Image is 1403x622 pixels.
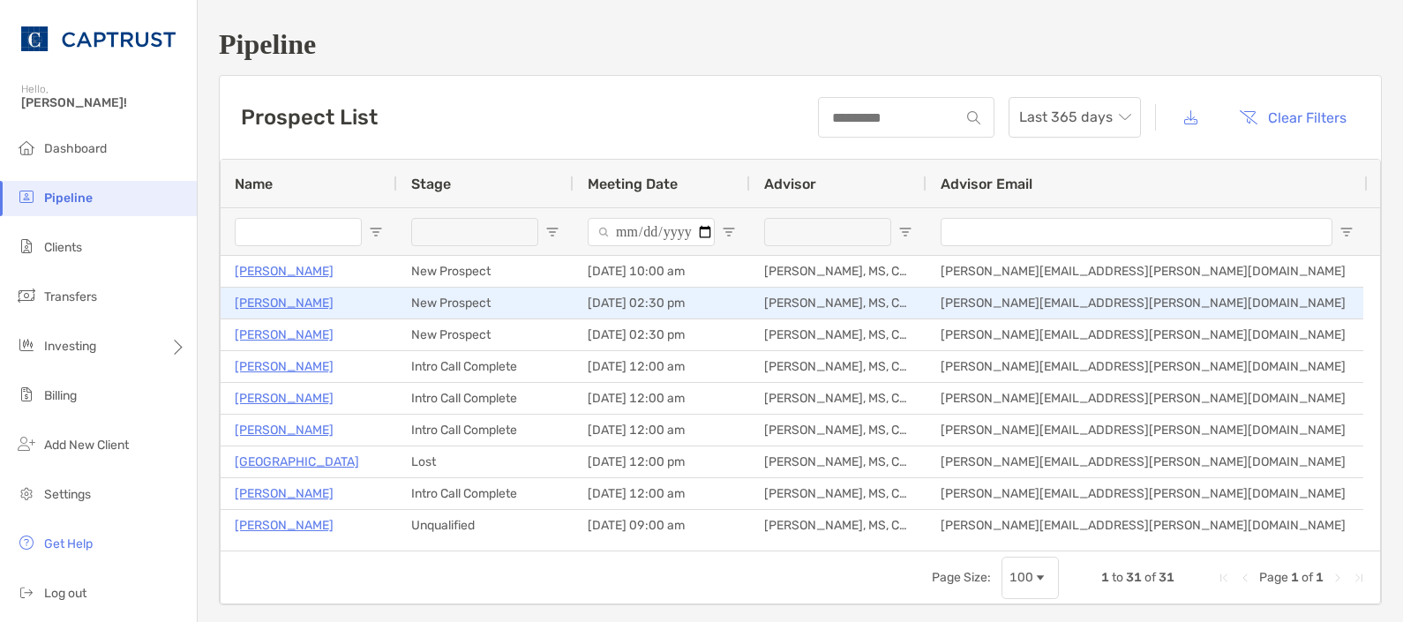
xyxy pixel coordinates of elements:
[16,285,37,306] img: transfers icon
[235,324,334,346] a: [PERSON_NAME]
[397,256,574,287] div: New Prospect
[1291,570,1299,585] span: 1
[411,176,451,192] span: Stage
[219,28,1382,61] h1: Pipeline
[235,419,334,441] a: [PERSON_NAME]
[927,351,1368,382] div: [PERSON_NAME][EMAIL_ADDRESS][PERSON_NAME][DOMAIN_NAME]
[1226,98,1360,137] button: Clear Filters
[588,218,715,246] input: Meeting Date Filter Input
[750,288,927,318] div: [PERSON_NAME], MS, CFP®
[1331,571,1345,585] div: Next Page
[235,514,334,536] a: [PERSON_NAME]
[397,288,574,318] div: New Prospect
[235,387,334,409] a: [PERSON_NAME]
[750,478,927,509] div: [PERSON_NAME], MS, CFP®
[574,446,750,477] div: [DATE] 12:00 pm
[235,356,334,378] a: [PERSON_NAME]
[16,532,37,553] img: get-help icon
[1302,570,1313,585] span: of
[44,586,86,601] span: Log out
[235,260,334,282] a: [PERSON_NAME]
[16,483,37,504] img: settings icon
[16,581,37,603] img: logout icon
[1238,571,1252,585] div: Previous Page
[235,292,334,314] a: [PERSON_NAME]
[574,351,750,382] div: [DATE] 12:00 am
[750,383,927,414] div: [PERSON_NAME], MS, CFP®
[574,383,750,414] div: [DATE] 12:00 am
[21,95,186,110] span: [PERSON_NAME]!
[574,256,750,287] div: [DATE] 10:00 am
[574,510,750,541] div: [DATE] 09:00 am
[1316,570,1324,585] span: 1
[927,319,1368,350] div: [PERSON_NAME][EMAIL_ADDRESS][PERSON_NAME][DOMAIN_NAME]
[1144,570,1156,585] span: of
[1126,570,1142,585] span: 31
[16,433,37,454] img: add_new_client icon
[545,225,559,239] button: Open Filter Menu
[1259,570,1288,585] span: Page
[588,176,678,192] span: Meeting Date
[16,334,37,356] img: investing icon
[750,415,927,446] div: [PERSON_NAME], MS, CFP®
[16,384,37,405] img: billing icon
[574,288,750,318] div: [DATE] 02:30 pm
[44,339,96,354] span: Investing
[764,176,816,192] span: Advisor
[898,225,912,239] button: Open Filter Menu
[574,478,750,509] div: [DATE] 12:00 am
[44,191,93,206] span: Pipeline
[235,218,362,246] input: Name Filter Input
[927,256,1368,287] div: [PERSON_NAME][EMAIL_ADDRESS][PERSON_NAME][DOMAIN_NAME]
[397,446,574,477] div: Lost
[927,478,1368,509] div: [PERSON_NAME][EMAIL_ADDRESS][PERSON_NAME][DOMAIN_NAME]
[16,186,37,207] img: pipeline icon
[722,225,736,239] button: Open Filter Menu
[21,7,176,71] img: CAPTRUST Logo
[235,483,334,505] a: [PERSON_NAME]
[927,288,1368,318] div: [PERSON_NAME][EMAIL_ADDRESS][PERSON_NAME][DOMAIN_NAME]
[1352,571,1366,585] div: Last Page
[397,351,574,382] div: Intro Call Complete
[241,105,378,130] h3: Prospect List
[44,240,82,255] span: Clients
[1002,557,1059,599] div: Page Size
[235,176,273,192] span: Name
[1339,225,1354,239] button: Open Filter Menu
[44,388,77,403] span: Billing
[932,570,991,585] div: Page Size:
[574,319,750,350] div: [DATE] 02:30 pm
[16,236,37,257] img: clients icon
[927,446,1368,477] div: [PERSON_NAME][EMAIL_ADDRESS][PERSON_NAME][DOMAIN_NAME]
[1101,570,1109,585] span: 1
[397,383,574,414] div: Intro Call Complete
[1112,570,1123,585] span: to
[44,438,129,453] span: Add New Client
[44,536,93,551] span: Get Help
[44,289,97,304] span: Transfers
[941,218,1332,246] input: Advisor Email Filter Input
[44,487,91,502] span: Settings
[1019,98,1130,137] span: Last 365 days
[397,415,574,446] div: Intro Call Complete
[235,451,359,473] p: [GEOGRAPHIC_DATA]
[16,137,37,158] img: dashboard icon
[941,176,1032,192] span: Advisor Email
[397,478,574,509] div: Intro Call Complete
[1009,570,1033,585] div: 100
[927,510,1368,541] div: [PERSON_NAME][EMAIL_ADDRESS][PERSON_NAME][DOMAIN_NAME]
[927,415,1368,446] div: [PERSON_NAME][EMAIL_ADDRESS][PERSON_NAME][DOMAIN_NAME]
[397,510,574,541] div: Unqualified
[397,319,574,350] div: New Prospect
[574,415,750,446] div: [DATE] 12:00 am
[750,446,927,477] div: [PERSON_NAME], MS, CFP®
[1159,570,1174,585] span: 31
[750,319,927,350] div: [PERSON_NAME], MS, CFP®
